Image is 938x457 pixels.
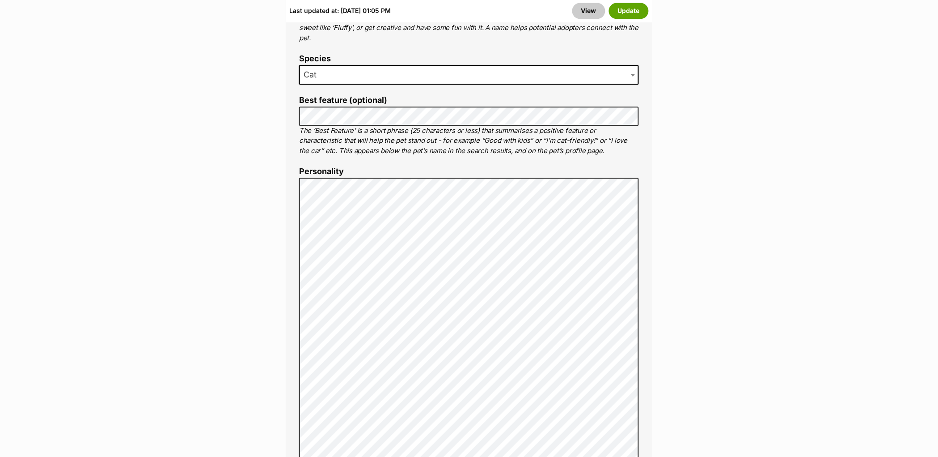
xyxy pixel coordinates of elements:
[299,126,639,156] p: The ‘Best Feature’ is a short phrase (25 characters or less) that summarises a positive feature o...
[609,3,649,19] button: Update
[299,54,639,64] label: Species
[299,167,639,176] label: Personality
[289,3,391,19] div: Last updated at: [DATE] 01:05 PM
[572,3,605,19] a: View
[299,65,639,85] span: Cat
[299,96,639,105] label: Best feature (optional)
[299,13,639,43] p: Every pet deserves a name. If you don’t know the pet’s name, make one up! It can be something sim...
[300,68,325,81] span: Cat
